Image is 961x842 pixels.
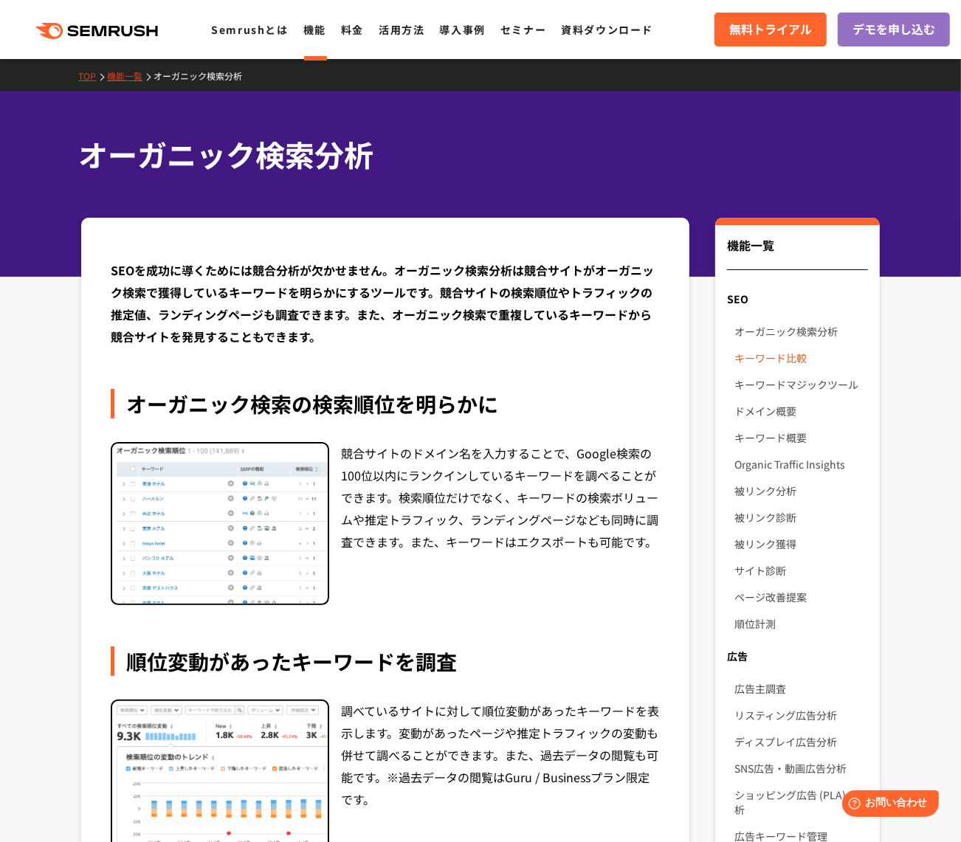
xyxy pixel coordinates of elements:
[440,22,486,37] a: 導入事例
[112,444,328,604] img: オーガニック検索分析 検索順位
[734,531,868,557] a: 被リンク獲得
[734,477,868,504] a: 被リンク分析
[561,22,653,37] a: 資料ダウンロード
[78,69,107,82] a: TOP
[107,69,154,82] a: 機能一覧
[734,755,868,781] a: SNS広告・動画広告分析
[379,22,424,37] a: 活用方法
[111,646,660,676] div: 順位変動があったキーワードを調査
[734,371,868,398] a: キーワードマジックツール
[734,424,868,451] a: キーワード概要
[714,13,827,46] a: 無料トライアル
[734,702,868,728] a: リスティング広告分析
[734,610,868,637] a: 順位計測
[830,784,945,826] iframe: Help widget launcher
[715,643,880,669] div: 広告
[341,22,364,37] a: 料金
[852,20,935,39] span: デモを申し込む
[734,318,868,345] a: オーガニック検索分析
[154,69,253,82] a: オーガニック検索分析
[734,584,868,610] a: ページ改善提案
[727,236,868,270] div: 機能一覧
[838,13,950,46] a: デモを申し込む
[734,557,868,584] a: サイト診断
[734,504,868,531] a: 被リンク診断
[734,781,868,823] a: ショッピング広告 (PLA) 分析
[734,451,868,477] a: Organic Traffic Insights
[111,389,660,418] div: オーガニック検索の検索順位を明らかに
[734,398,868,424] a: ドメイン概要
[734,345,868,371] a: キーワード比較
[715,286,880,312] div: SEO
[734,728,868,755] a: ディスプレイ広告分析
[734,675,868,702] a: 広告主調査
[111,259,660,348] div: SEOを成功に導くためには競合分析が欠かせません。オーガニック検索分析は競合サイトがオーガニック検索で獲得しているキーワードを明らかにするツールです。競合サイトの検索順位やトラフィックの推定値、...
[341,442,660,606] div: 競合サイトのドメイン名を入力することで、Google検索の100位以内にランクインしているキーワードを調べることができます。検索順位だけでなく、キーワードの検索ボリュームや推定トラフィック、ラン...
[729,20,812,39] span: 無料トライアル
[211,22,288,37] a: Semrushとは
[78,133,868,176] h1: オーガニック検索分析
[303,22,326,37] a: 機能
[500,22,546,37] a: セミナー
